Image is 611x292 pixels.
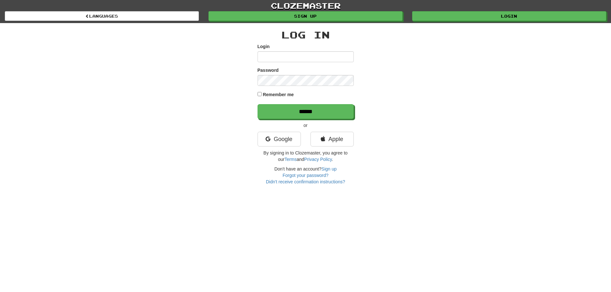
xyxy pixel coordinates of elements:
a: Languages [5,11,199,21]
label: Password [258,67,279,73]
a: Didn't receive confirmation instructions? [266,179,345,184]
label: Remember me [263,91,294,98]
p: or [258,122,354,129]
a: Google [258,132,301,146]
a: Sign up [321,166,336,171]
a: Apple [310,132,354,146]
div: Don't have an account? [258,166,354,185]
a: Login [412,11,606,21]
a: Forgot your password? [283,173,328,178]
p: By signing in to Clozemaster, you agree to our and . [258,150,354,163]
label: Login [258,43,270,50]
h2: Log In [258,29,354,40]
a: Sign up [208,11,403,21]
a: Terms [284,157,297,162]
a: Privacy Policy [304,157,332,162]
